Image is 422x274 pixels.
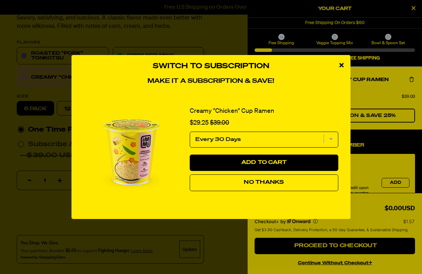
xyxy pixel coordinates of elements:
[190,132,338,148] select: subscription frequency
[190,106,274,116] a: Creamy "Chicken" Cup Ramen
[190,120,209,126] span: $29.25
[210,120,229,126] span: $39.00
[3,242,75,271] iframe: Marketing Popup
[190,174,338,191] button: No Thanks
[78,99,184,205] img: View Creamy "Chicken" Cup Ramen
[241,160,287,165] span: Add to Cart
[78,78,344,85] h4: Make it a subscription & save!
[78,92,344,212] div: 1 of 1
[244,180,284,185] span: No Thanks
[332,55,351,76] div: close modal
[78,62,344,71] h3: Switch to Subscription
[190,155,338,171] button: Add to Cart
